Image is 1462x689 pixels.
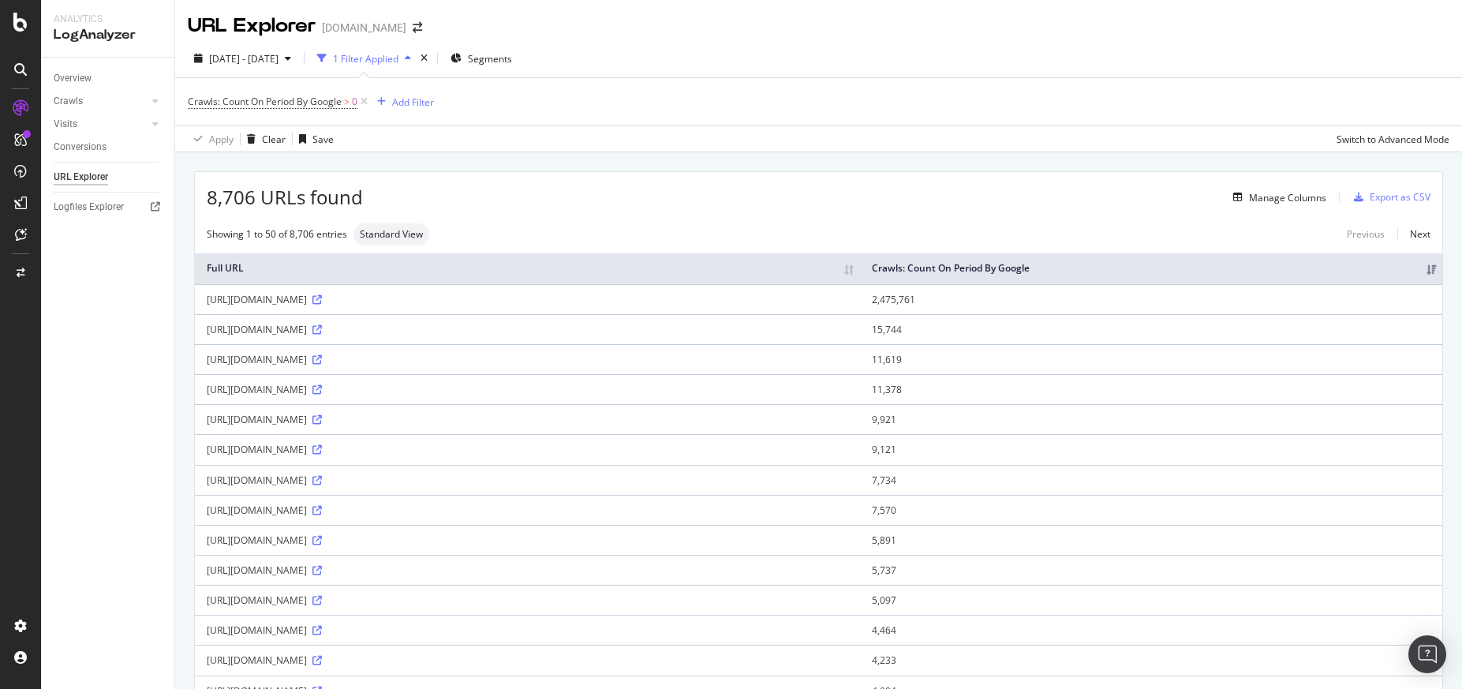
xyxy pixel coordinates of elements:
td: 11,619 [860,344,1442,374]
div: Analytics [54,13,162,26]
div: Manage Columns [1249,191,1326,204]
a: Conversions [54,139,163,155]
div: [URL][DOMAIN_NAME] [207,293,848,306]
td: 7,570 [860,495,1442,525]
div: LogAnalyzer [54,26,162,44]
div: Apply [209,133,234,146]
div: URL Explorer [54,169,108,185]
td: 4,233 [860,645,1442,675]
div: Overview [54,70,92,87]
a: Next [1397,223,1430,245]
div: times [417,51,431,66]
td: 9,921 [860,404,1442,434]
button: [DATE] - [DATE] [188,46,297,71]
div: Showing 1 to 50 of 8,706 entries [207,227,347,241]
div: Add Filter [392,95,434,109]
span: 8,706 URLs found [207,184,363,211]
div: [URL][DOMAIN_NAME] [207,413,848,426]
td: 5,097 [860,585,1442,615]
td: 2,475,761 [860,284,1442,314]
div: Conversions [54,139,107,155]
span: [DATE] - [DATE] [209,52,279,66]
div: [URL][DOMAIN_NAME] [207,323,848,336]
div: [URL][DOMAIN_NAME] [207,474,848,487]
div: Export as CSV [1370,190,1430,204]
a: Logfiles Explorer [54,199,163,215]
div: [URL][DOMAIN_NAME] [207,504,848,517]
button: Clear [241,126,286,152]
span: > [344,95,350,108]
div: [DOMAIN_NAME] [322,20,406,36]
button: Add Filter [371,92,434,111]
div: [URL][DOMAIN_NAME] [207,623,848,637]
button: Save [293,126,334,152]
th: Crawls: Count On Period By Google: activate to sort column ascending [860,253,1442,284]
th: Full URL: activate to sort column ascending [195,253,860,284]
span: Crawls: Count On Period By Google [188,95,342,108]
button: Export as CSV [1348,185,1430,210]
span: Segments [468,52,512,66]
div: Switch to Advanced Mode [1337,133,1449,146]
div: Clear [262,133,286,146]
div: [URL][DOMAIN_NAME] [207,564,848,577]
a: Overview [54,70,163,87]
a: URL Explorer [54,169,163,185]
td: 5,737 [860,555,1442,585]
div: 1 Filter Applied [333,52,398,66]
div: Crawls [54,93,83,110]
div: [URL][DOMAIN_NAME] [207,443,848,456]
div: [URL][DOMAIN_NAME] [207,353,848,366]
td: 5,891 [860,525,1442,555]
span: Standard View [360,230,423,239]
td: 15,744 [860,314,1442,344]
div: arrow-right-arrow-left [413,22,422,33]
div: [URL][DOMAIN_NAME] [207,534,848,547]
button: Segments [444,46,518,71]
div: Visits [54,116,77,133]
span: 0 [352,91,357,113]
td: 11,378 [860,374,1442,404]
div: Open Intercom Messenger [1408,635,1446,673]
button: Switch to Advanced Mode [1330,126,1449,152]
a: Crawls [54,93,148,110]
div: Logfiles Explorer [54,199,124,215]
button: 1 Filter Applied [311,46,417,71]
a: Visits [54,116,148,133]
div: neutral label [353,223,429,245]
div: [URL][DOMAIN_NAME] [207,383,848,396]
td: 4,464 [860,615,1442,645]
td: 9,121 [860,434,1442,464]
button: Manage Columns [1227,188,1326,207]
div: [URL][DOMAIN_NAME] [207,594,848,607]
div: URL Explorer [188,13,316,39]
div: Save [312,133,334,146]
td: 7,734 [860,465,1442,495]
div: [URL][DOMAIN_NAME] [207,653,848,667]
button: Apply [188,126,234,152]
